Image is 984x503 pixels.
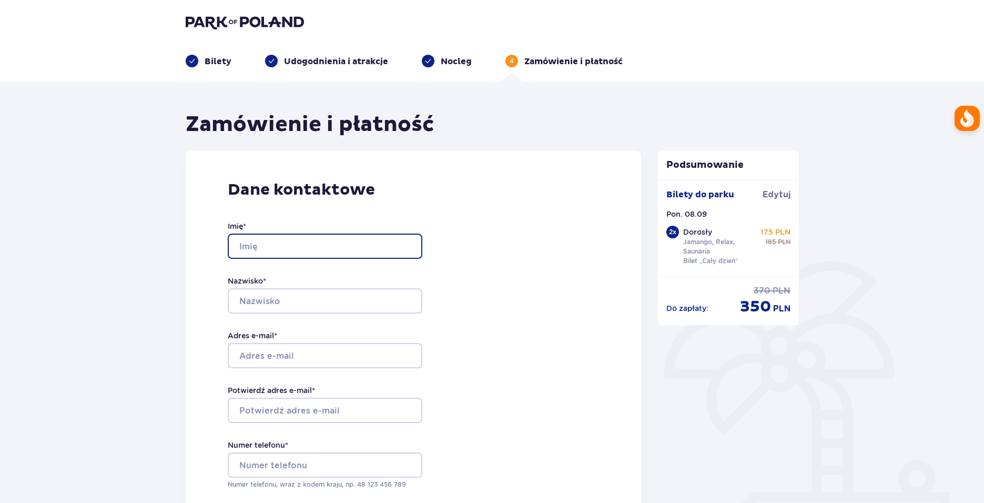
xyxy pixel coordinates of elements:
p: Podsumowanie [658,159,799,172]
p: 370 [754,285,770,297]
label: Imię * [228,221,246,232]
label: Numer telefonu * [228,440,288,450]
label: Adres e-mail * [228,330,277,341]
input: Potwierdź adres e-mail [228,398,422,423]
h1: Zamówienie i płatność [186,112,434,138]
p: PLN [778,237,790,247]
p: 185 [765,237,776,247]
p: 350 [740,297,771,317]
p: PLN [773,303,790,315]
p: Zamówienie i płatność [524,56,623,67]
p: 4 [510,56,514,66]
p: Bilety do parku [666,189,734,200]
input: Adres e-mail [228,343,422,368]
p: PLN [773,285,790,297]
p: Dane kontaktowe [228,180,600,200]
p: Pon. 08.09 [666,209,707,219]
a: Edytuj [763,189,790,200]
p: 175 PLN [760,227,790,237]
input: Numer telefonu [228,452,422,478]
p: Udogodnienia i atrakcje [284,56,388,67]
label: Potwierdź adres e-mail * [228,385,315,396]
label: Nazwisko * [228,276,266,286]
p: Numer telefonu, wraz z kodem kraju, np. 48 ​123 ​456 ​789 [228,480,422,489]
input: Nazwisko [228,288,422,314]
p: Dorosły [683,227,712,237]
img: Park of Poland logo [186,15,304,29]
p: Bilet „Cały dzień” [683,256,738,266]
p: Nocleg [441,56,472,67]
p: Jamango, Relax, Saunaria [683,237,756,256]
p: Do zapłaty : [666,303,708,314]
p: Bilety [205,56,231,67]
div: 2 x [666,226,679,238]
input: Imię [228,234,422,259]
